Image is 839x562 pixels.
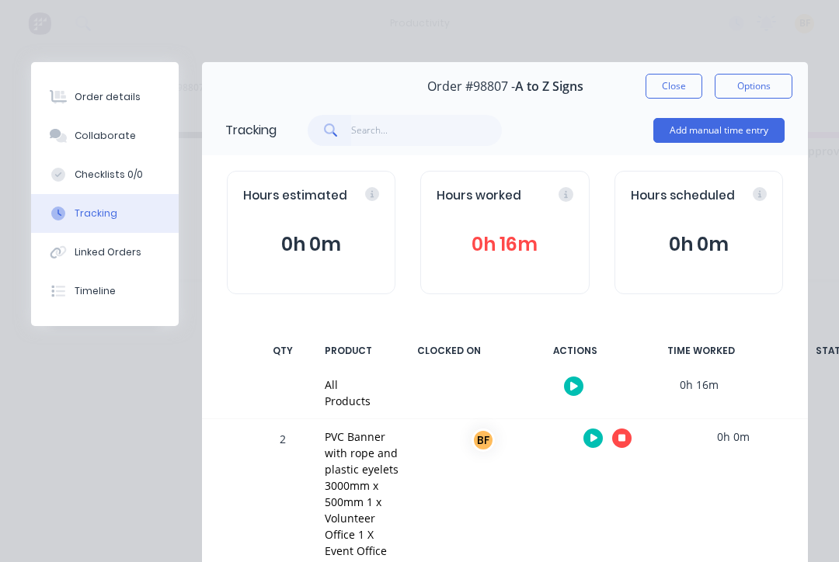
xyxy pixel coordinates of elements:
[715,74,792,99] button: Options
[391,335,507,367] div: CLOCKED ON
[515,79,583,94] span: A to Z Signs
[472,428,495,452] div: BF
[259,335,306,367] div: QTY
[315,335,381,367] div: PRODUCT
[243,187,347,205] span: Hours estimated
[75,90,141,104] div: Order details
[31,194,179,233] button: Tracking
[31,155,179,194] button: Checklists 0/0
[631,230,767,259] button: 0h 0m
[437,230,573,259] button: 0h 16m
[31,272,179,310] button: Timeline
[75,245,141,259] div: Linked Orders
[75,168,143,182] div: Checklists 0/0
[631,187,735,205] span: Hours scheduled
[427,79,515,94] span: Order #98807 -
[325,428,405,559] div: PVC Banner with rope and plastic eyelets 3000mm x 500mm 1 x Volunteer Office 1 X Event Office
[31,116,179,155] button: Collaborate
[75,206,117,220] div: Tracking
[646,74,702,99] button: Close
[517,335,633,367] div: ACTIONS
[437,187,521,205] span: Hours worked
[325,376,371,409] div: All Products
[31,78,179,116] button: Order details
[641,367,757,402] div: 0h 16m
[243,230,379,259] button: 0h 0m
[653,118,785,143] button: Add manual time entry
[225,121,277,140] div: Tracking
[642,335,759,367] div: TIME WORKED
[75,129,136,143] div: Collaborate
[351,115,503,146] input: Search...
[675,419,792,454] div: 0h 0m
[75,284,116,298] div: Timeline
[31,233,179,272] button: Linked Orders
